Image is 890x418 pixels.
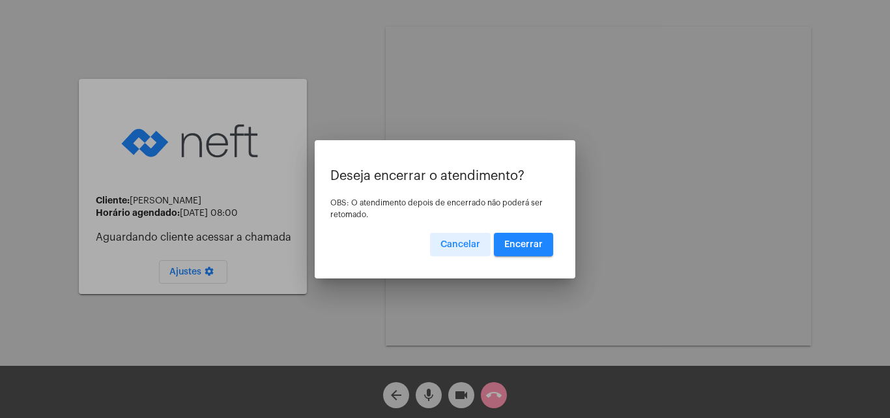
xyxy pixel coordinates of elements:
[494,233,553,256] button: Encerrar
[330,169,560,183] p: Deseja encerrar o atendimento?
[504,240,543,249] span: Encerrar
[330,199,543,218] span: OBS: O atendimento depois de encerrado não poderá ser retomado.
[440,240,480,249] span: Cancelar
[430,233,491,256] button: Cancelar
